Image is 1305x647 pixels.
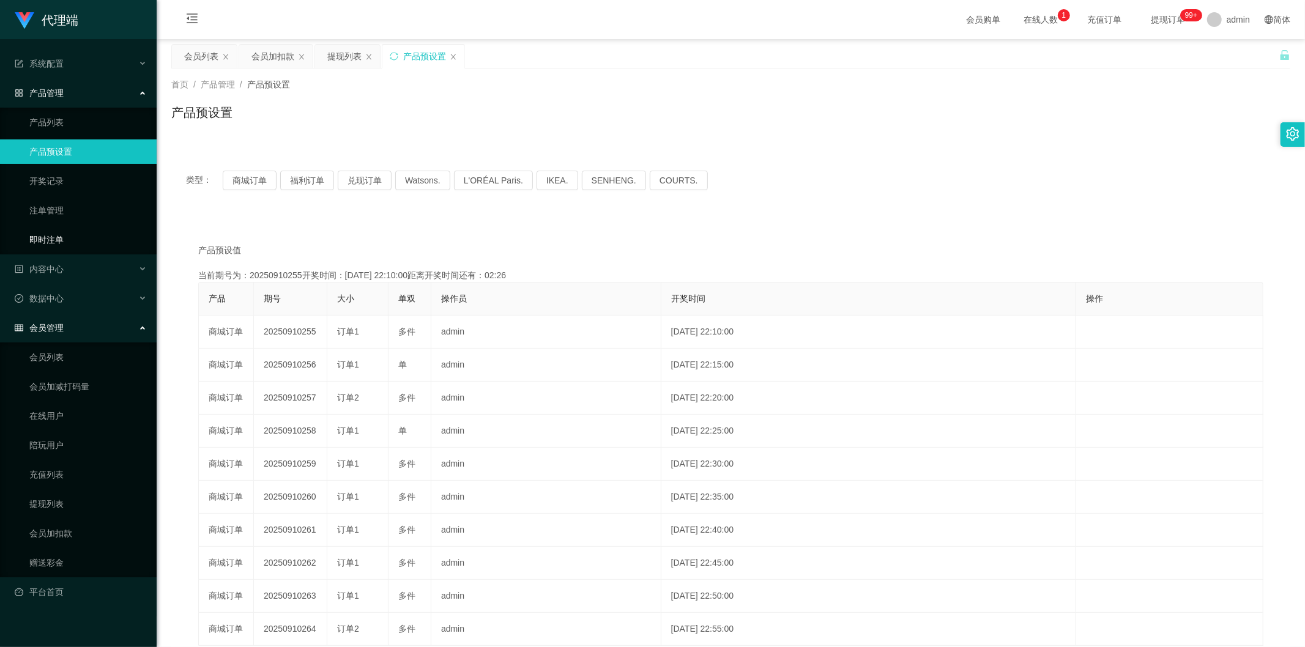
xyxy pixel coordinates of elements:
span: 单双 [398,294,415,303]
span: 数据中心 [15,294,64,303]
span: 操作员 [441,294,467,303]
span: 订单1 [337,459,359,468]
td: 商城订单 [199,481,254,514]
td: [DATE] 22:30:00 [661,448,1077,481]
a: 会员加扣款 [29,521,147,545]
td: 20250910255 [254,316,327,349]
td: 商城订单 [199,415,254,448]
p: 1 [1062,9,1066,21]
span: 开奖时间 [671,294,705,303]
td: admin [431,481,661,514]
div: 会员加扣款 [251,45,294,68]
i: 图标: table [15,323,23,332]
h1: 产品预设置 [171,103,232,122]
td: 20250910257 [254,382,327,415]
span: 会员管理 [15,323,64,333]
td: 商城订单 [199,316,254,349]
td: admin [431,316,661,349]
button: Watsons. [395,171,450,190]
td: 20250910258 [254,415,327,448]
td: 20250910259 [254,448,327,481]
td: [DATE] 22:15:00 [661,349,1077,382]
span: 多件 [398,393,415,402]
div: 当前期号为：20250910255开奖时间：[DATE] 22:10:00距离开奖时间还有：02:26 [198,269,1263,282]
span: 多件 [398,525,415,534]
td: admin [431,514,661,547]
span: 单 [398,426,407,435]
span: / [193,79,196,89]
div: 会员列表 [184,45,218,68]
a: 开奖记录 [29,169,147,193]
span: 订单1 [337,558,359,568]
span: 充值订单 [1081,15,1128,24]
td: admin [431,382,661,415]
span: 产品预设置 [247,79,290,89]
button: IKEA. [537,171,578,190]
a: 图标: dashboard平台首页 [15,580,147,604]
button: L'ORÉAL Paris. [454,171,533,190]
span: 多件 [398,558,415,568]
td: [DATE] 22:25:00 [661,415,1077,448]
td: admin [431,613,661,646]
a: 即时注单 [29,227,147,252]
a: 代理端 [15,15,78,24]
td: [DATE] 22:50:00 [661,580,1077,613]
td: admin [431,448,661,481]
span: 订单1 [337,360,359,369]
div: 产品预设置 [403,45,446,68]
i: 图标: close [450,53,457,61]
td: [DATE] 22:20:00 [661,382,1077,415]
sup: 1 [1058,9,1070,21]
span: 多件 [398,492,415,501]
td: 商城订单 [199,448,254,481]
span: 多件 [398,459,415,468]
i: 图标: setting [1286,127,1299,141]
i: 图标: close [365,53,373,61]
span: 产品管理 [15,88,64,98]
span: 产品预设值 [198,244,241,257]
td: admin [431,580,661,613]
span: 产品 [209,294,226,303]
span: 订单2 [337,393,359,402]
td: 20250910256 [254,349,327,382]
a: 会员加减打码量 [29,374,147,399]
span: 产品管理 [201,79,235,89]
td: admin [431,415,661,448]
div: 提现列表 [327,45,362,68]
span: 订单2 [337,624,359,634]
i: 图标: check-circle-o [15,294,23,303]
td: 商城订单 [199,613,254,646]
span: 提现订单 [1145,15,1191,24]
td: 商城订单 [199,514,254,547]
span: 订单1 [337,327,359,336]
i: 图标: form [15,59,23,68]
td: 20250910263 [254,580,327,613]
a: 产品列表 [29,110,147,135]
span: 大小 [337,294,354,303]
span: 类型： [186,171,223,190]
a: 产品预设置 [29,139,147,164]
td: [DATE] 22:10:00 [661,316,1077,349]
td: 商城订单 [199,382,254,415]
button: 福利订单 [280,171,334,190]
span: / [240,79,242,89]
a: 提现列表 [29,492,147,516]
span: 系统配置 [15,59,64,68]
td: admin [431,547,661,580]
td: 20250910262 [254,547,327,580]
span: 在线人数 [1017,15,1064,24]
i: 图标: close [298,53,305,61]
i: 图标: unlock [1279,50,1290,61]
td: 20250910261 [254,514,327,547]
span: 订单1 [337,525,359,534]
i: 图标: menu-fold [171,1,213,40]
a: 陪玩用户 [29,433,147,457]
td: [DATE] 22:45:00 [661,547,1077,580]
span: 订单1 [337,591,359,601]
span: 期号 [264,294,281,303]
td: [DATE] 22:35:00 [661,481,1077,514]
a: 充值列表 [29,462,147,487]
i: 图标: sync [390,52,398,61]
td: [DATE] 22:40:00 [661,514,1077,547]
span: 多件 [398,591,415,601]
